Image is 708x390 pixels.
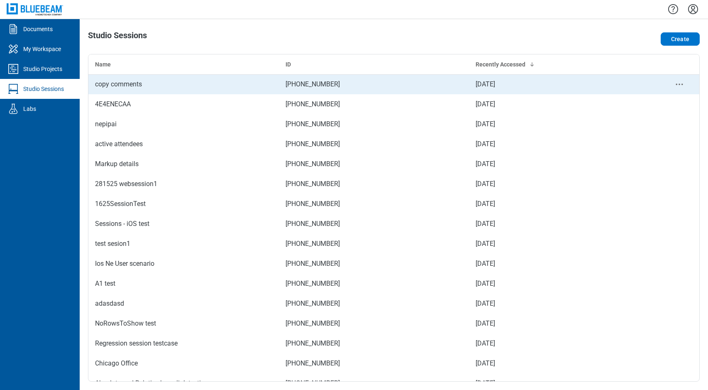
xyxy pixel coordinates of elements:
[469,94,659,114] td: [DATE]
[23,25,53,33] div: Documents
[686,2,700,16] button: Settings
[279,334,469,353] td: [PHONE_NUMBER]
[469,294,659,314] td: [DATE]
[469,134,659,154] td: [DATE]
[469,194,659,214] td: [DATE]
[95,199,272,209] div: 1625SessionTest
[23,105,36,113] div: Labs
[469,234,659,254] td: [DATE]
[469,334,659,353] td: [DATE]
[469,353,659,373] td: [DATE]
[279,294,469,314] td: [PHONE_NUMBER]
[95,159,272,169] div: Markup details
[95,179,272,189] div: 281525 websession1
[469,174,659,194] td: [DATE]
[95,279,272,289] div: A1 test
[95,119,272,129] div: nepipai
[95,139,272,149] div: active attendees
[279,254,469,274] td: [PHONE_NUMBER]
[279,74,469,94] td: [PHONE_NUMBER]
[95,319,272,329] div: NoRowsToShow test
[279,154,469,174] td: [PHONE_NUMBER]
[279,234,469,254] td: [PHONE_NUMBER]
[23,45,61,53] div: My Workspace
[23,65,62,73] div: Studio Projects
[95,219,272,229] div: Sessions - iOS test
[469,154,659,174] td: [DATE]
[279,353,469,373] td: [PHONE_NUMBER]
[95,259,272,269] div: Ios Ne User scenario
[674,79,684,89] button: context-menu
[469,254,659,274] td: [DATE]
[7,22,20,36] svg: Documents
[279,174,469,194] td: [PHONE_NUMBER]
[95,79,272,89] div: copy comments
[95,338,272,348] div: Regression session testcase
[469,214,659,234] td: [DATE]
[7,3,63,15] img: Bluebeam, Inc.
[476,60,653,69] div: Recently Accessed
[469,314,659,334] td: [DATE]
[469,74,659,94] td: [DATE]
[95,358,272,368] div: Chicago Office
[279,194,469,214] td: [PHONE_NUMBER]
[279,214,469,234] td: [PHONE_NUMBER]
[7,42,20,56] svg: My Workspace
[469,274,659,294] td: [DATE]
[286,60,463,69] div: ID
[23,85,64,93] div: Studio Sessions
[95,99,272,109] div: 4E4ENECAA
[279,274,469,294] td: [PHONE_NUMBER]
[279,114,469,134] td: [PHONE_NUMBER]
[7,62,20,76] svg: Studio Projects
[279,314,469,334] td: [PHONE_NUMBER]
[95,378,272,388] div: Absolute and Relative hyperlink testing
[469,114,659,134] td: [DATE]
[95,239,272,249] div: test sesion1
[95,299,272,309] div: adasdasd
[7,102,20,115] svg: Labs
[661,32,700,46] button: Create
[7,82,20,96] svg: Studio Sessions
[279,94,469,114] td: [PHONE_NUMBER]
[88,31,147,44] h1: Studio Sessions
[279,134,469,154] td: [PHONE_NUMBER]
[95,60,272,69] div: Name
